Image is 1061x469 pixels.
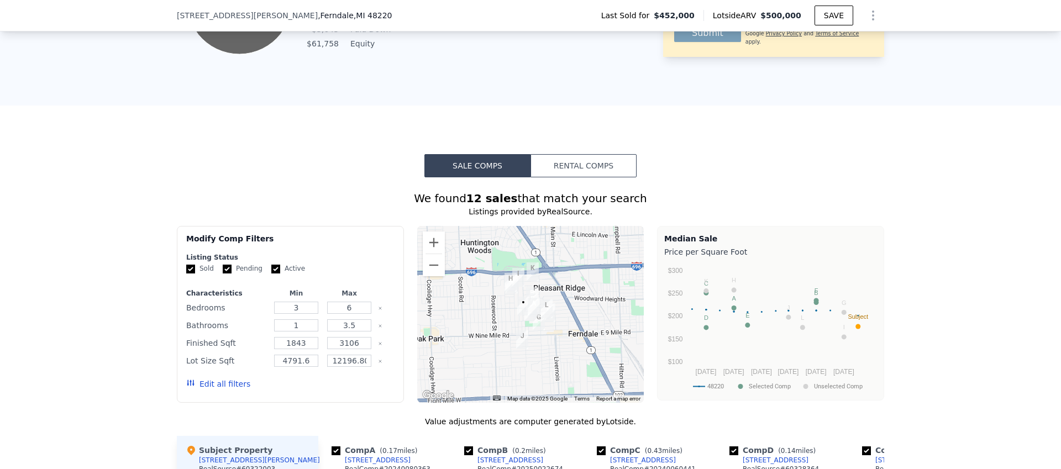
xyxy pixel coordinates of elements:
[713,10,760,21] span: Lotside ARV
[704,280,708,287] text: C
[843,324,845,330] text: I
[186,318,267,333] div: Bathrooms
[466,192,518,205] strong: 12 sales
[814,289,818,296] text: B
[378,359,382,363] button: Clear
[668,358,683,366] text: $100
[596,396,640,402] a: Report a map error
[530,154,637,177] button: Rental Comps
[674,24,741,42] button: Submit
[668,335,683,343] text: $150
[186,289,267,298] div: Characteristics
[186,353,267,368] div: Lot Size Sqft
[528,298,540,317] div: 809 W Maplehurst St
[732,277,736,283] text: H
[833,368,854,376] text: [DATE]
[704,278,708,284] text: K
[508,447,550,455] span: ( miles)
[815,30,859,36] a: Terms of Service
[654,10,695,21] span: $452,000
[533,312,545,330] div: 1921 Pinecrest Dr
[781,447,796,455] span: 0.14
[723,368,744,376] text: [DATE]
[186,300,267,315] div: Bedrooms
[875,456,941,465] div: [STREET_ADDRESS]
[420,388,456,403] img: Google
[325,289,374,298] div: Max
[749,383,791,390] text: Selected Comp
[186,264,214,273] label: Sold
[272,289,321,298] div: Min
[815,6,853,25] button: SAVE
[745,312,749,319] text: E
[597,456,676,465] a: [STREET_ADDRESS]
[378,341,382,346] button: Clear
[814,383,863,390] text: Unselected Comp
[574,396,590,402] a: Terms
[526,287,538,306] div: 831 W Oakridge St
[420,388,456,403] a: Open this area in Google Maps (opens a new window)
[647,447,662,455] span: 0.43
[515,447,526,455] span: 0.2
[848,313,868,320] text: Subject
[664,233,877,244] div: Median Sale
[842,299,847,306] text: G
[543,303,555,322] div: 604 W Cambourne St
[375,447,422,455] span: ( miles)
[745,22,873,46] div: This site is protected by reCAPTCHA and the Google and apply.
[301,38,339,50] td: $61,758
[729,456,808,465] a: [STREET_ADDRESS]
[664,260,877,398] svg: A chart.
[345,456,411,465] div: [STREET_ADDRESS]
[806,368,827,376] text: [DATE]
[668,289,683,297] text: $250
[729,445,820,456] div: Comp D
[318,10,392,21] span: , Ferndale
[332,456,411,465] a: [STREET_ADDRESS]
[271,265,280,273] input: Active
[177,10,318,21] span: [STREET_ADDRESS][PERSON_NAME]
[751,368,772,376] text: [DATE]
[186,253,395,262] div: Listing Status
[186,335,267,351] div: Finished Sqft
[477,456,543,465] div: [STREET_ADDRESS]
[505,273,517,292] div: 8448 Yale St
[801,314,804,321] text: L
[640,447,687,455] span: ( miles)
[177,191,884,206] div: We found that match your search
[732,295,736,302] text: A
[382,447,397,455] span: 0.17
[516,330,528,349] div: 1545 Albany St
[664,244,877,260] div: Price per Square Foot
[696,368,717,376] text: [DATE]
[815,287,818,294] text: F
[186,265,195,273] input: Sold
[787,304,790,311] text: J
[177,206,884,217] div: Listings provided by RealSource .
[743,456,808,465] div: [STREET_ADDRESS]
[862,4,884,27] button: Show Options
[597,445,687,456] div: Comp C
[423,231,445,254] button: Zoom in
[271,264,305,273] label: Active
[517,297,529,315] div: 2312 Hyland St
[540,299,553,318] div: 650 W Lewiston Ave
[186,445,272,456] div: Subject Property
[526,293,538,312] div: 2350 Westridge Ct
[707,383,724,390] text: 48220
[668,267,683,275] text: $300
[332,445,422,456] div: Comp A
[378,324,382,328] button: Clear
[766,30,802,36] a: Privacy Policy
[424,154,530,177] button: Sale Comps
[223,265,232,273] input: Pending
[862,456,941,465] a: [STREET_ADDRESS]
[354,11,392,20] span: , MI 48220
[512,268,524,287] div: 71 Maplefield Rd
[493,396,501,401] button: Keyboard shortcuts
[464,456,543,465] a: [STREET_ADDRESS]
[186,378,250,389] button: Edit all filters
[507,396,568,402] span: Map data ©2025 Google
[862,445,952,456] div: Comp E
